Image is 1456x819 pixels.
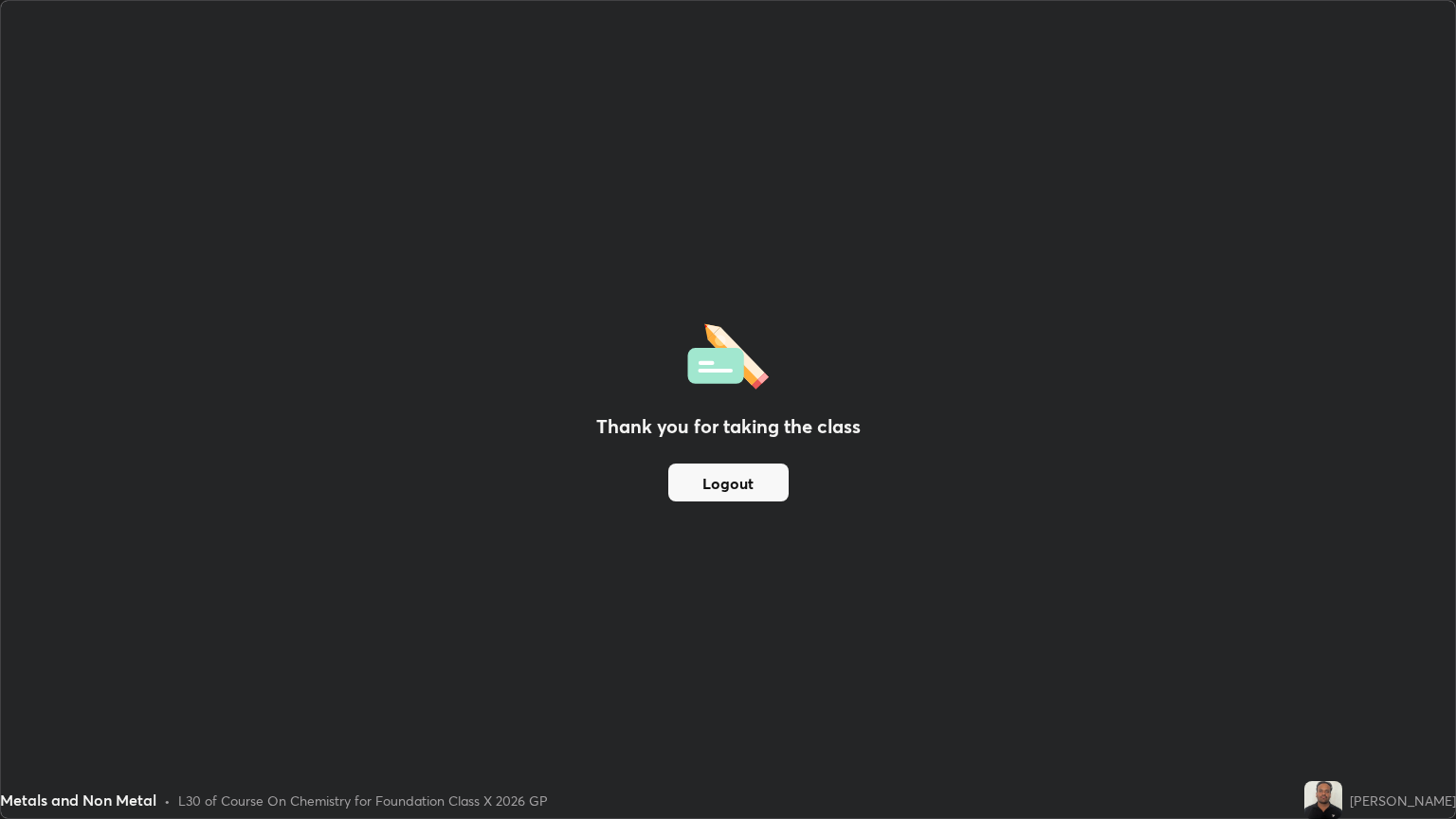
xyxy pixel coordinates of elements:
div: • [164,791,171,810]
h2: Thank you for taking the class [596,412,861,441]
img: c449bc7577714875aafd9c306618b106.jpg [1304,781,1342,819]
img: offlineFeedback.1438e8b3.svg [687,318,769,390]
div: [PERSON_NAME] [1350,791,1456,810]
div: L30 of Course On Chemistry for Foundation Class X 2026 GP [178,791,548,810]
button: Logout [668,464,789,501]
